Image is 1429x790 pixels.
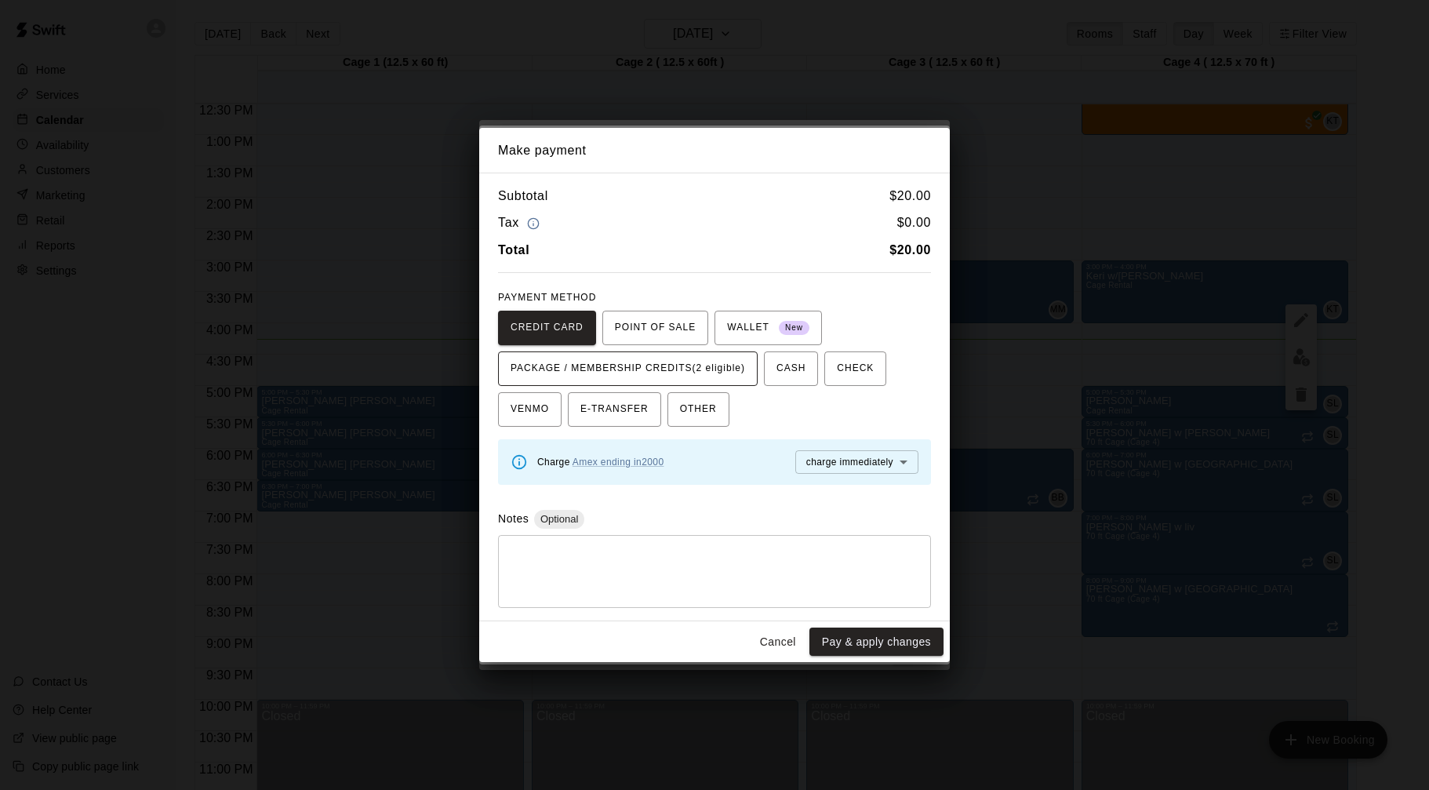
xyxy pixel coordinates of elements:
h6: Tax [498,213,544,234]
b: Total [498,243,529,257]
span: Optional [534,513,584,525]
button: CHECK [824,351,886,386]
button: Pay & apply changes [809,628,944,657]
span: OTHER [680,397,717,422]
span: New [779,318,809,339]
button: OTHER [667,392,729,427]
label: Notes [498,512,529,525]
button: WALLET New [714,311,822,345]
span: POINT OF SALE [615,315,696,340]
button: POINT OF SALE [602,311,708,345]
span: WALLET [727,315,809,340]
button: VENMO [498,392,562,427]
span: charge immediately [806,457,893,468]
button: CREDIT CARD [498,311,596,345]
span: E-TRANSFER [580,397,649,422]
span: Charge [537,457,664,468]
span: CHECK [837,356,874,381]
h6: $ 20.00 [889,186,931,206]
span: PAYMENT METHOD [498,292,596,303]
button: CASH [764,351,818,386]
span: VENMO [511,397,549,422]
span: PACKAGE / MEMBERSHIP CREDITS (2 eligible) [511,356,745,381]
button: Cancel [753,628,803,657]
h2: Make payment [479,128,950,173]
button: PACKAGE / MEMBERSHIP CREDITS(2 eligible) [498,351,758,386]
button: E-TRANSFER [568,392,661,427]
h6: Subtotal [498,186,548,206]
h6: $ 0.00 [897,213,931,234]
span: CASH [776,356,805,381]
a: Amex ending in 2000 [573,457,664,468]
span: CREDIT CARD [511,315,584,340]
b: $ 20.00 [889,243,931,257]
